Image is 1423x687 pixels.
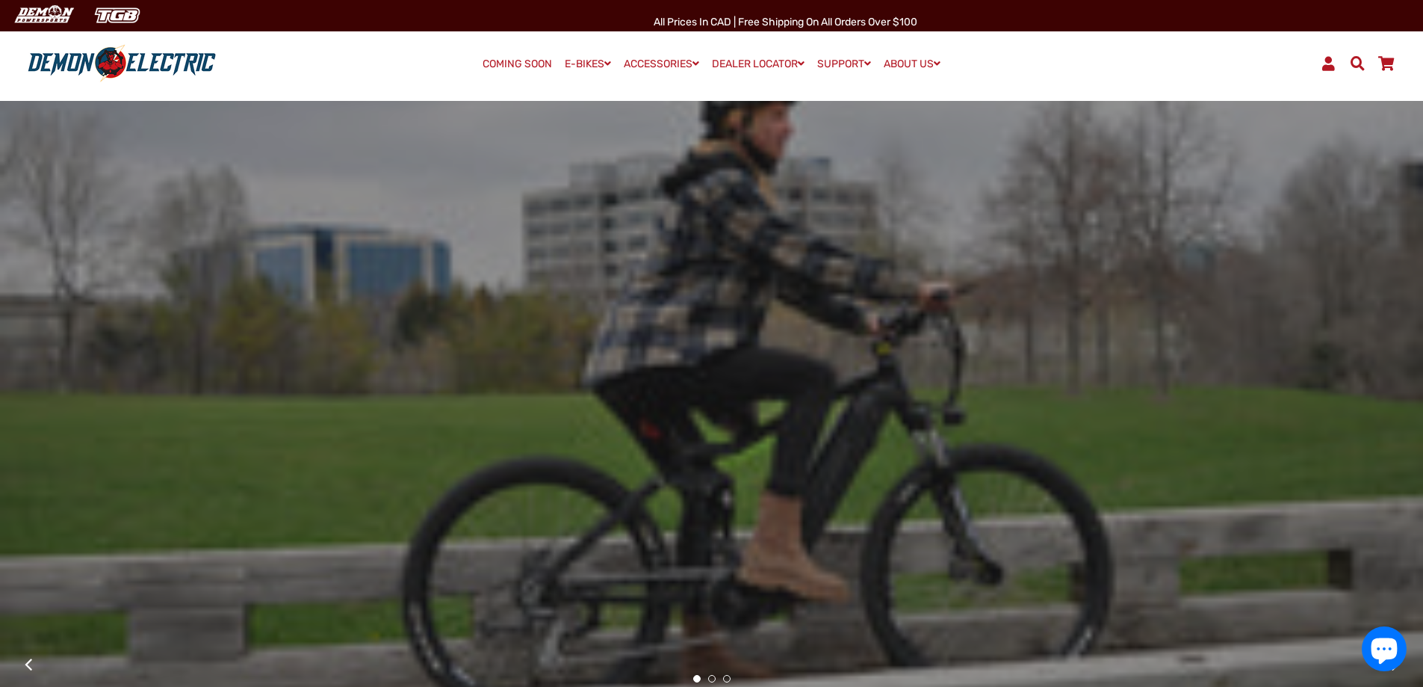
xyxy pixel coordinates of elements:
a: ABOUT US [878,53,946,75]
a: DEALER LOCATOR [707,53,810,75]
a: ACCESSORIES [619,53,704,75]
img: Demon Electric [7,3,79,28]
img: Demon Electric logo [22,44,221,83]
a: E-BIKES [559,53,616,75]
button: 3 of 3 [723,675,731,683]
a: COMING SOON [477,54,557,75]
inbox-online-store-chat: Shopify online store chat [1357,626,1411,675]
span: All Prices in CAD | Free shipping on all orders over $100 [654,16,917,28]
img: TGB Canada [87,3,148,28]
button: 2 of 3 [708,675,716,683]
a: SUPPORT [812,53,876,75]
button: 1 of 3 [693,675,701,683]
